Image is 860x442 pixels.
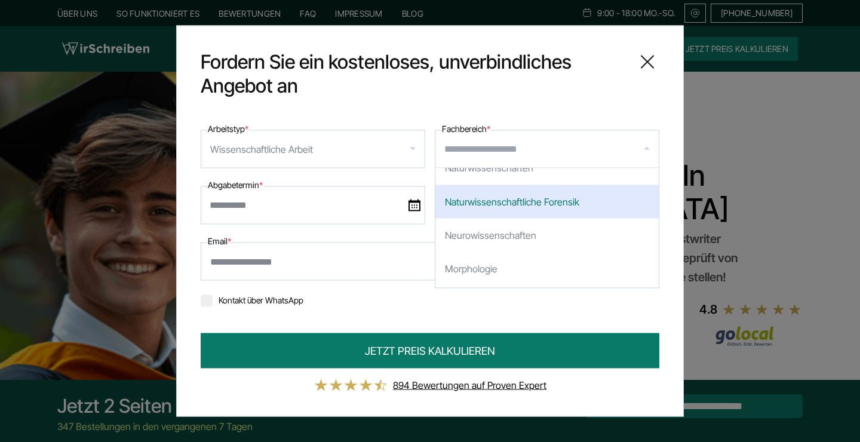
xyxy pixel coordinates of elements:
[442,122,490,136] label: Fachbereich
[208,178,263,192] label: Abgabetermin
[208,122,248,136] label: Arbeitstyp
[435,286,659,319] div: Meteorologie
[201,50,626,98] span: Fordern Sie ein kostenloses, unverbindliches Angebot an
[201,186,425,225] input: date
[393,379,546,391] a: 894 Bewertungen auf Proven Expert
[201,333,659,369] button: JETZT PREIS KALKULIEREN
[208,234,231,248] label: Email
[435,252,659,286] div: Morphologie
[365,343,495,359] span: JETZT PREIS KALKULIEREN
[201,295,303,305] label: Kontakt über WhatsApp
[408,199,420,211] img: date
[435,152,659,185] div: Naturwissenschaften
[435,219,659,252] div: Neurowissenschaften
[210,140,313,159] div: Wissenschaftliche Arbeit
[435,185,659,219] div: Naturwissenschaftliche Forensik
